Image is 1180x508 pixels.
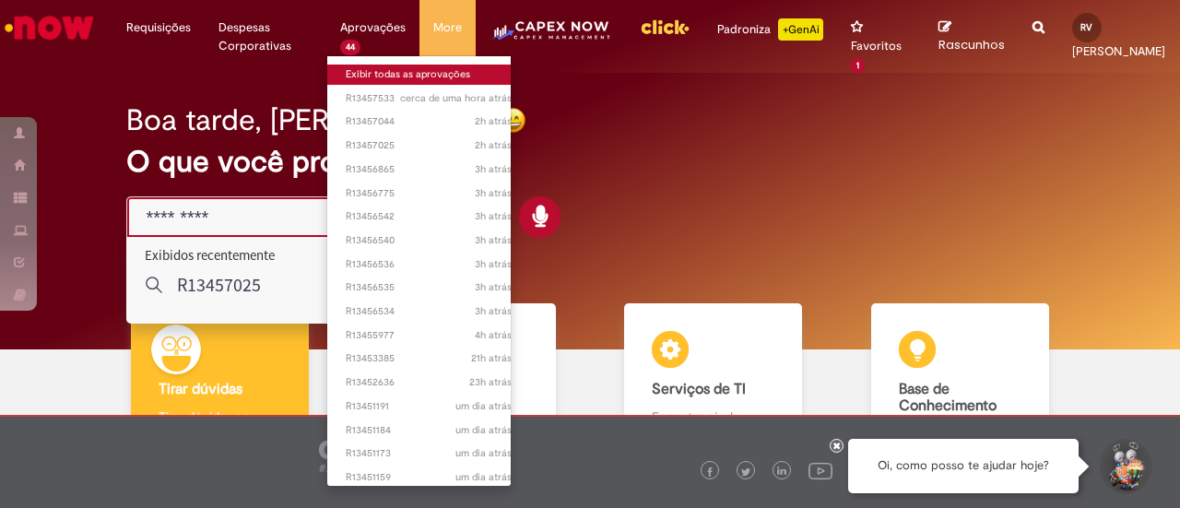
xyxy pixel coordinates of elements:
time: 28/08/2025 09:02:23 [475,328,512,342]
a: Aberto R13456535 : [327,278,530,298]
span: 3h atrás [475,209,512,223]
b: Base de Conhecimento [899,380,997,415]
a: Aberto R13457025 : [327,136,530,156]
time: 27/08/2025 09:49:02 [455,399,512,413]
span: R13456534 [346,304,512,319]
span: More [433,18,462,37]
b: Tirar dúvidas [159,380,242,398]
span: 23h atrás [469,375,512,389]
time: 27/08/2025 09:46:08 [455,446,512,460]
img: logo_footer_linkedin.png [777,467,786,478]
span: Rascunhos [938,36,1005,53]
span: 1 [851,58,865,74]
a: Aberto R13457044 : [327,112,530,132]
time: 28/08/2025 10:12:13 [475,280,512,294]
span: 4h atrás [475,328,512,342]
span: R13451191 [346,399,512,414]
p: +GenAi [778,18,823,41]
button: Iniciar Conversa de Suporte [1097,439,1152,494]
span: Despesas Corporativas [218,18,313,55]
a: Rascunhos [938,19,1005,53]
span: R13456540 [346,233,512,248]
div: Oi, como posso te ajudar hoje? [848,439,1079,493]
img: happy-face.png [500,107,526,134]
a: Aberto R13456542 : [327,207,530,227]
div: Padroniza [717,18,823,41]
img: logo_footer_youtube.png [808,458,832,482]
span: 3h atrás [475,186,512,200]
img: logo_footer_facebook.png [705,467,714,477]
time: 27/08/2025 09:47:49 [455,423,512,437]
img: CapexLogo5.png [490,18,612,55]
span: [PERSON_NAME] [1072,43,1165,59]
span: um dia atrás [455,423,512,437]
time: 28/08/2025 10:42:02 [475,186,512,200]
time: 28/08/2025 10:53:25 [475,162,512,176]
h2: Boa tarde, [PERSON_NAME] [126,104,500,136]
time: 27/08/2025 09:44:27 [455,470,512,484]
time: 27/08/2025 14:04:20 [469,375,512,389]
h2: O que você procura hoje? [126,146,1053,178]
span: 3h atrás [475,162,512,176]
span: 21h atrás [471,351,512,365]
a: Aberto R13452636 : [327,372,530,393]
span: Favoritos [851,37,902,55]
span: R13455977 [346,328,512,343]
time: 28/08/2025 10:12:30 [475,233,512,247]
span: R13456536 [346,257,512,272]
span: 3h atrás [475,233,512,247]
a: Exibir todas as aprovações [327,65,530,85]
ul: Aprovações [326,55,512,487]
span: R13456775 [346,186,512,201]
span: R13451173 [346,446,512,461]
a: Aberto R13456775 : [327,183,530,204]
img: ServiceNow [2,9,97,46]
a: Aberto R13456865 : [327,159,530,180]
a: Aberto R13451191 : [327,396,530,417]
span: Requisições [126,18,191,37]
img: logo_footer_twitter.png [741,467,750,477]
a: Aberto R13456534 : [327,301,530,322]
span: cerca de uma hora atrás [400,91,512,105]
img: logo_footer_ambev_rotulo_gray.png [319,435,425,472]
a: Aberto R13456536 : [327,254,530,275]
span: R13452636 [346,375,512,390]
span: R13453385 [346,351,512,366]
span: R13456865 [346,162,512,177]
span: R13457025 [346,138,512,153]
time: 28/08/2025 11:12:13 [475,138,512,152]
a: Aberto R13455977 : [327,325,530,346]
span: R13451184 [346,423,512,438]
a: Aberto R13451184 : [327,420,530,441]
span: Aprovações [340,18,406,37]
p: Tirar dúvidas com Lupi Assist e Gen Ai [159,408,281,444]
a: Aberto R13451159 : [327,467,530,488]
a: Aberto R13451173 : [327,443,530,464]
span: 2h atrás [475,114,512,128]
time: 27/08/2025 16:00:57 [471,351,512,365]
span: um dia atrás [455,446,512,460]
span: R13457533 [346,91,512,106]
span: 3h atrás [475,304,512,318]
span: um dia atrás [455,470,512,484]
span: 44 [340,40,360,55]
span: 3h atrás [475,257,512,271]
span: um dia atrás [455,399,512,413]
time: 28/08/2025 10:12:38 [475,209,512,223]
b: Serviços de TI [652,380,746,398]
time: 28/08/2025 10:12:23 [475,257,512,271]
a: Tirar dúvidas Tirar dúvidas com Lupi Assist e Gen Ai [97,303,344,463]
a: Aberto R13456540 : [327,230,530,251]
span: R13451159 [346,470,512,485]
time: 28/08/2025 12:17:36 [400,91,512,105]
p: Encontre ajuda [652,408,774,426]
span: 2h atrás [475,138,512,152]
time: 28/08/2025 10:12:05 [475,304,512,318]
span: R13457044 [346,114,512,129]
a: Aberto R13453385 : [327,349,530,369]
span: 3h atrás [475,280,512,294]
span: R13456542 [346,209,512,224]
a: Base de Conhecimento Consulte e aprenda [837,303,1084,463]
time: 28/08/2025 11:14:37 [475,114,512,128]
img: click_logo_yellow_360x200.png [640,13,690,41]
